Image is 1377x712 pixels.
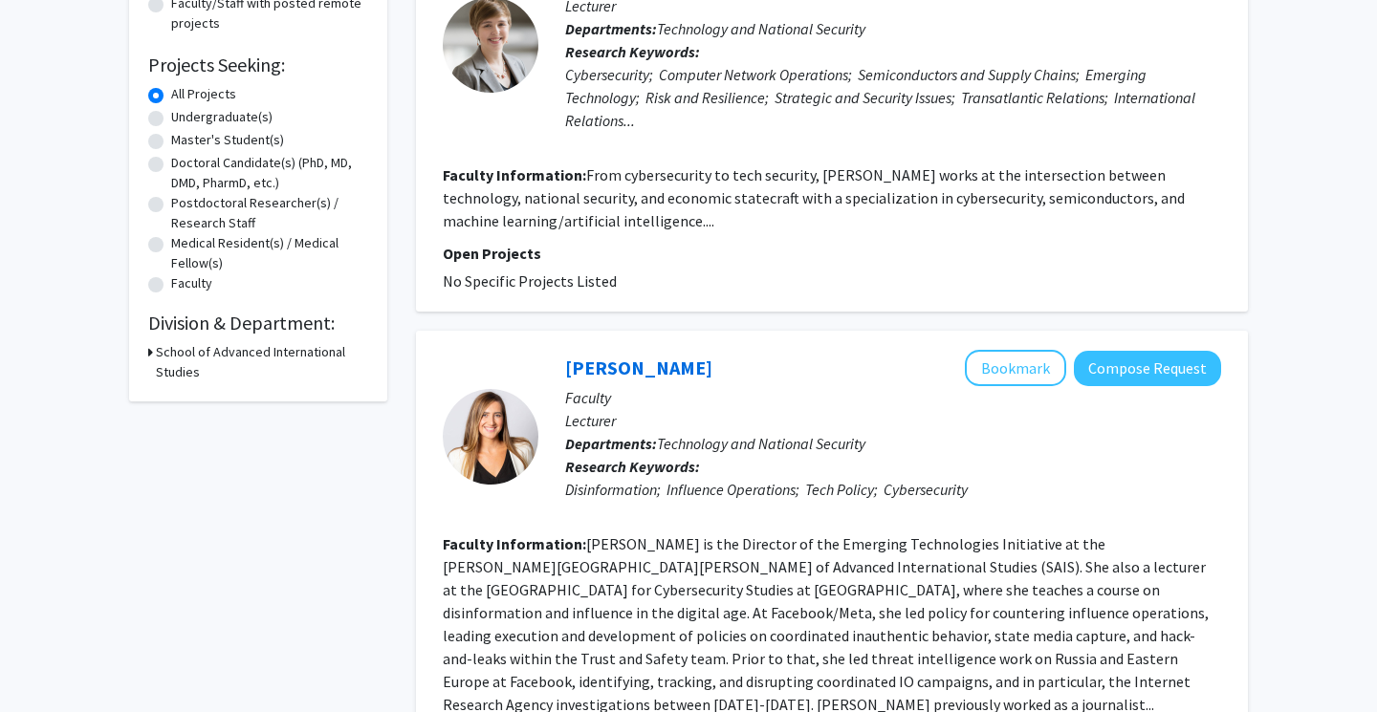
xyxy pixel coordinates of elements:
[443,242,1221,265] p: Open Projects
[1074,351,1221,386] button: Compose Request to Olga Belogolova
[171,107,273,127] label: Undergraduate(s)
[565,386,1221,409] p: Faculty
[171,233,368,273] label: Medical Resident(s) / Medical Fellow(s)
[443,165,586,184] b: Faculty Information:
[565,356,712,379] a: [PERSON_NAME]
[148,312,368,334] h2: Division & Department:
[565,63,1221,132] div: Cybersecurity; Computer Network Operations; Semiconductors and Supply Chains; Emerging Technology...
[965,350,1066,386] button: Add Olga Belogolova to Bookmarks
[171,84,236,104] label: All Projects
[443,165,1185,230] fg-read-more: From cybersecurity to tech security, [PERSON_NAME] works at the intersection between technology, ...
[657,19,865,38] span: Technology and National Security
[148,54,368,76] h2: Projects Seeking:
[14,626,81,698] iframe: Chat
[565,434,657,453] b: Departments:
[156,342,368,382] h3: School of Advanced International Studies
[565,478,1221,501] div: Disinformation; Influence Operations; Tech Policy; Cybersecurity
[565,457,700,476] b: Research Keywords:
[565,19,657,38] b: Departments:
[565,409,1221,432] p: Lecturer
[443,271,617,291] span: No Specific Projects Listed
[171,273,212,293] label: Faculty
[171,193,368,233] label: Postdoctoral Researcher(s) / Research Staff
[657,434,865,453] span: Technology and National Security
[171,130,284,150] label: Master's Student(s)
[443,534,586,553] b: Faculty Information:
[171,153,368,193] label: Doctoral Candidate(s) (PhD, MD, DMD, PharmD, etc.)
[565,42,700,61] b: Research Keywords:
